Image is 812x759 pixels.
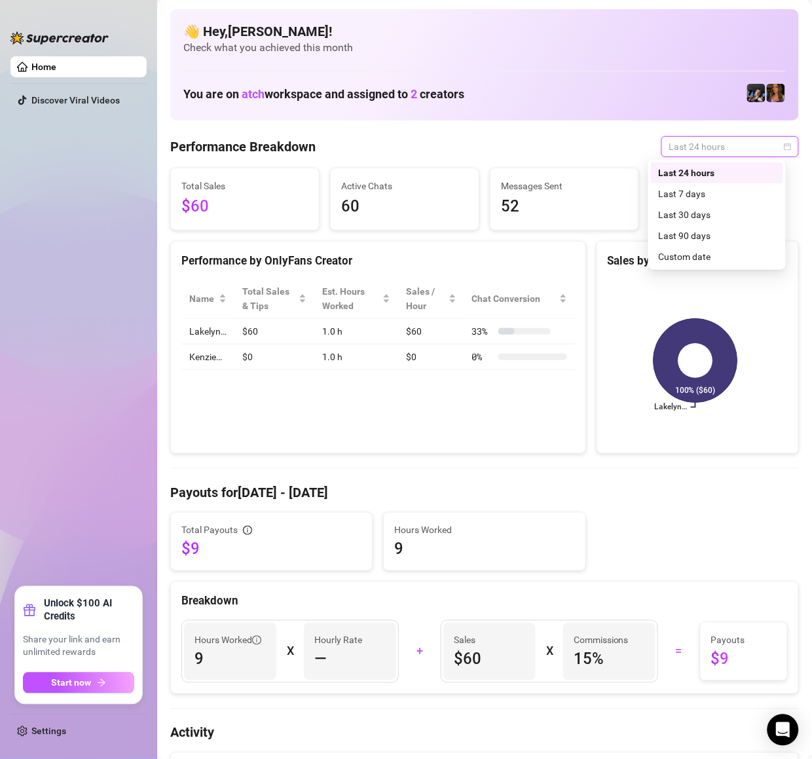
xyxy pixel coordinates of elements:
[234,279,314,319] th: Total Sales & Tips
[784,143,792,151] span: calendar
[97,678,106,688] span: arrow-right
[31,95,120,105] a: Discover Viral Videos
[454,649,525,670] span: $60
[243,526,252,535] span: info-circle
[669,137,791,157] span: Last 24 hours
[314,649,327,670] span: —
[546,641,553,662] div: X
[181,252,575,270] div: Performance by OnlyFans Creator
[608,252,788,270] div: Sales by OnlyFans Creator
[181,179,308,193] span: Total Sales
[659,229,775,243] div: Last 90 days
[411,87,417,101] span: 2
[651,246,783,267] div: Custom date
[574,633,629,648] article: Commissions
[341,179,468,193] span: Active Chats
[394,539,574,560] span: 9
[31,62,56,72] a: Home
[31,726,66,737] a: Settings
[170,483,799,502] h4: Payouts for [DATE] - [DATE]
[234,319,314,344] td: $60
[242,87,265,101] span: atch
[651,183,783,204] div: Last 7 days
[651,162,783,183] div: Last 24 hours
[651,225,783,246] div: Last 90 days
[659,250,775,264] div: Custom date
[747,84,766,102] img: Lakelyn
[252,636,261,645] span: info-circle
[314,319,398,344] td: 1.0 h
[454,633,525,648] span: Sales
[23,604,36,617] span: gift
[181,194,308,219] span: $60
[314,344,398,370] td: 1.0 h
[314,633,362,648] article: Hourly Rate
[659,208,775,222] div: Last 30 days
[10,31,109,45] img: logo-BBDzfeDw.svg
[398,344,464,370] td: $0
[194,633,261,648] span: Hours Worked
[23,673,134,694] button: Start nowarrow-right
[472,291,557,306] span: Chat Conversion
[181,319,234,344] td: Lakelyn…
[181,279,234,319] th: Name
[767,84,785,102] img: Kenzie
[181,523,238,538] span: Total Payouts
[666,641,692,662] div: =
[472,350,493,364] span: 0 %
[659,187,775,201] div: Last 7 days
[183,41,786,55] span: Check what you achieved this month
[44,597,134,623] strong: Unlock $100 AI Credits
[170,138,316,156] h4: Performance Breakdown
[501,179,628,193] span: Messages Sent
[398,279,464,319] th: Sales / Hour
[322,284,380,313] div: Est. Hours Worked
[711,649,777,670] span: $9
[398,319,464,344] td: $60
[394,523,574,538] span: Hours Worked
[181,593,788,610] div: Breakdown
[234,344,314,370] td: $0
[181,344,234,370] td: Kenzie…
[183,87,464,102] h1: You are on workspace and assigned to creators
[767,714,799,746] div: Open Intercom Messenger
[472,324,493,339] span: 33 %
[287,641,293,662] div: X
[407,641,433,662] div: +
[183,22,786,41] h4: 👋 Hey, [PERSON_NAME] !
[194,649,266,670] span: 9
[189,291,216,306] span: Name
[181,539,361,560] span: $9
[654,403,687,412] text: Lakelyn…
[242,284,296,313] span: Total Sales & Tips
[52,678,92,688] span: Start now
[341,194,468,219] span: 60
[574,649,645,670] span: 15 %
[170,724,799,742] h4: Activity
[464,279,575,319] th: Chat Conversion
[501,194,628,219] span: 52
[406,284,446,313] span: Sales / Hour
[23,634,134,659] span: Share your link and earn unlimited rewards
[659,166,775,180] div: Last 24 hours
[711,633,777,648] span: Payouts
[651,204,783,225] div: Last 30 days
